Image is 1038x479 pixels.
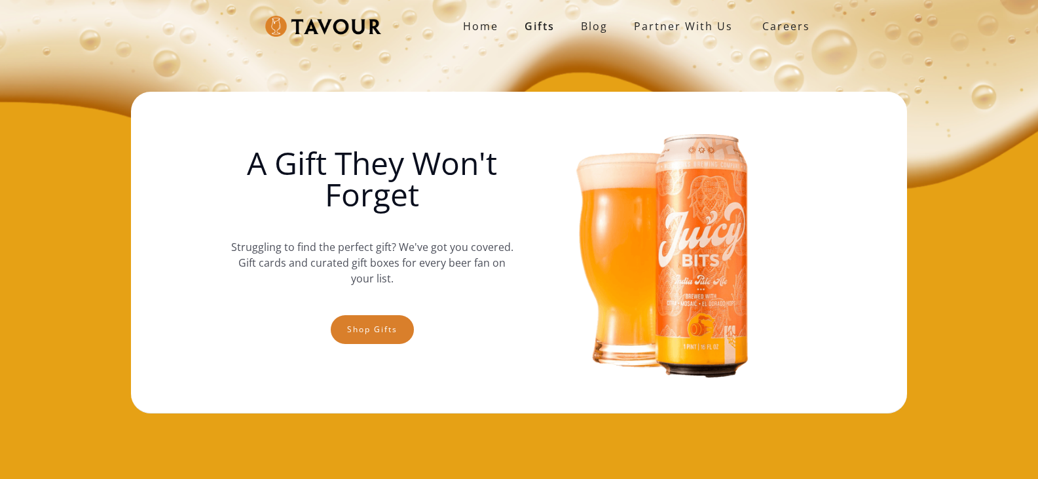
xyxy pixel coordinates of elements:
a: Careers [746,8,820,45]
h1: A Gift They Won't Forget [231,147,513,210]
p: Struggling to find the perfect gift? We've got you covered. Gift cards and curated gift boxes for... [231,226,513,299]
strong: Careers [762,13,810,39]
a: Gifts [511,13,568,39]
a: Blog [568,13,621,39]
a: partner with us [621,13,746,39]
strong: Home [463,19,498,33]
a: Home [450,13,511,39]
a: Shop gifts [331,315,414,344]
